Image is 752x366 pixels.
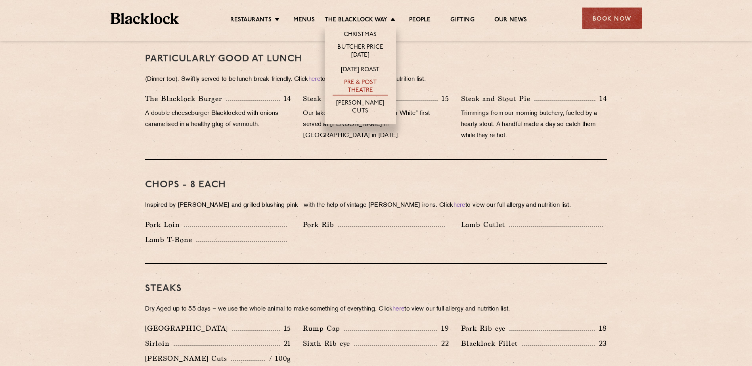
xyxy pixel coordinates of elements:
p: 23 [595,338,607,349]
p: 22 [437,338,449,349]
p: 19 [437,323,449,334]
p: 18 [595,323,607,334]
p: 15 [280,323,291,334]
p: Blacklock Fillet [461,338,522,349]
a: Gifting [450,16,474,25]
a: here [308,76,320,82]
p: Steak and Stout Pie [461,93,534,104]
p: Rump Cap [303,323,344,334]
p: 15 [438,93,449,104]
p: A double cheeseburger Blacklocked with onions caramelised in a healthy glug of vermouth. [145,108,291,130]
a: Butcher Price [DATE] [333,44,388,60]
a: The Blacklock Way [325,16,387,25]
p: 14 [280,93,291,104]
p: Steak Sarnie [303,93,350,104]
h3: Chops - 8 each [145,180,607,190]
p: / 100g [265,353,291,364]
a: here [453,202,465,208]
p: Pork Rib-eye [461,323,509,334]
p: Lamb T-Bone [145,234,196,245]
p: Inspired by [PERSON_NAME] and grilled blushing pink - with the help of vintage [PERSON_NAME] iron... [145,200,607,211]
a: Menus [293,16,315,25]
a: here [392,306,404,312]
a: Christmas [344,31,377,40]
p: (Dinner too). Swiftly served to be lunch-break-friendly. Click to view our full allergy and nutri... [145,74,607,85]
div: Book Now [582,8,642,29]
p: Our take on the classic “Steak-On-White” first served at [PERSON_NAME] in [GEOGRAPHIC_DATA] in [D... [303,108,449,141]
p: Sixth Rib-eye [303,338,354,349]
p: The Blacklock Burger [145,93,226,104]
p: 14 [595,93,607,104]
p: Dry Aged up to 55 days − we use the whole animal to make something of everything. Click to view o... [145,304,607,315]
a: Our News [494,16,527,25]
h3: Steaks [145,284,607,294]
p: [GEOGRAPHIC_DATA] [145,323,232,334]
a: People [409,16,431,25]
p: Pork Rib [303,219,338,230]
p: Sirloin [145,338,174,349]
p: Trimmings from our morning butchery, fuelled by a hearty stout. A handful made a day so catch the... [461,108,607,141]
a: Restaurants [230,16,272,25]
a: [PERSON_NAME] Cuts [333,99,388,116]
p: Lamb Cutlet [461,219,509,230]
h3: PARTICULARLY GOOD AT LUNCH [145,54,607,64]
p: 21 [280,338,291,349]
a: Pre & Post Theatre [333,79,388,95]
img: BL_Textured_Logo-footer-cropped.svg [111,13,179,24]
p: [PERSON_NAME] Cuts [145,353,231,364]
a: [DATE] Roast [341,66,379,75]
p: Pork Loin [145,219,184,230]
